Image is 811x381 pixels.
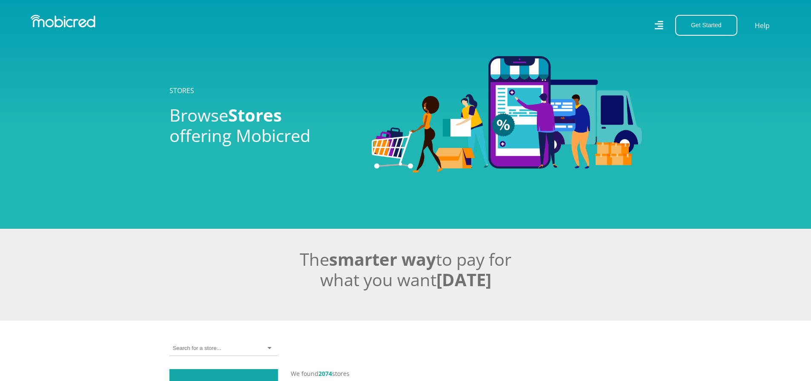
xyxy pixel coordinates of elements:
a: STORES [169,86,194,95]
button: Get Started [675,15,737,36]
input: Search for a store... [173,344,221,352]
span: 2074 [318,370,332,378]
span: Stores [228,103,282,127]
img: Stores [372,56,642,173]
img: Mobicred [31,15,95,28]
a: Help [754,20,770,31]
h2: Browse offering Mobicred [169,105,359,146]
p: We found stores [291,369,642,378]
